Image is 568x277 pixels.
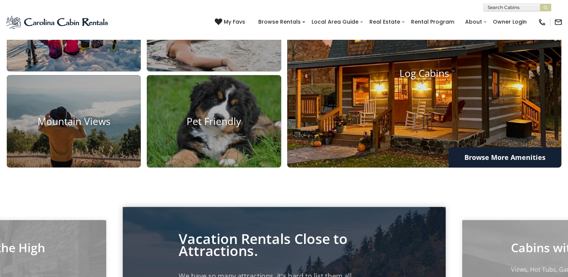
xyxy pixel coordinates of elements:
a: Local Area Guide [308,16,362,28]
a: About [461,16,486,28]
a: Rental Program [407,16,458,28]
h4: Mountain Views [7,115,141,127]
a: Real Estate [366,16,404,28]
h4: Pet Friendly [147,115,281,127]
p: Vacation Rentals Close to Attractions. [179,233,389,257]
a: Browse Rentals [255,16,304,28]
img: Blue-2.png [6,15,110,30]
a: Browse More Amenities [449,147,561,167]
a: Mountain Views [7,75,141,168]
span: My Favs [224,18,245,26]
img: mail-regular-black.png [554,18,562,26]
img: phone-regular-black.png [538,18,546,26]
a: Pet Friendly [147,75,281,168]
h4: Log Cabins [287,67,562,79]
a: My Favs [215,18,247,26]
a: Owner Login [489,16,530,28]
